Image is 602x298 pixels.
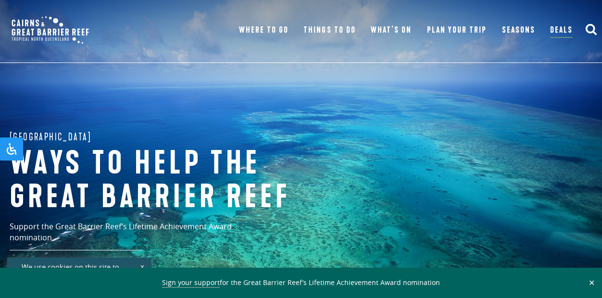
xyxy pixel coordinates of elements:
[239,24,288,37] a: Where To Go
[162,278,440,288] span: for the Great Barrier Reef’s Lifetime Achievement Award nomination
[10,129,92,145] span: [GEOGRAPHIC_DATA]
[550,24,573,38] a: Deals
[10,221,274,250] p: Support the Great Barrier Reef’s Lifetime Achievement Award nomination
[586,278,597,287] button: Close
[427,24,487,37] a: Plan Your Trip
[303,24,355,37] a: Things To Do
[6,143,17,155] svg: Open Accessibility Panel
[162,278,220,288] a: Sign your support
[136,256,149,277] a: x
[5,10,96,50] img: CGBR-TNQ_dual-logo.svg
[502,24,535,37] a: Seasons
[371,24,412,37] a: What’s On
[10,147,327,214] h1: Ways to help the great barrier reef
